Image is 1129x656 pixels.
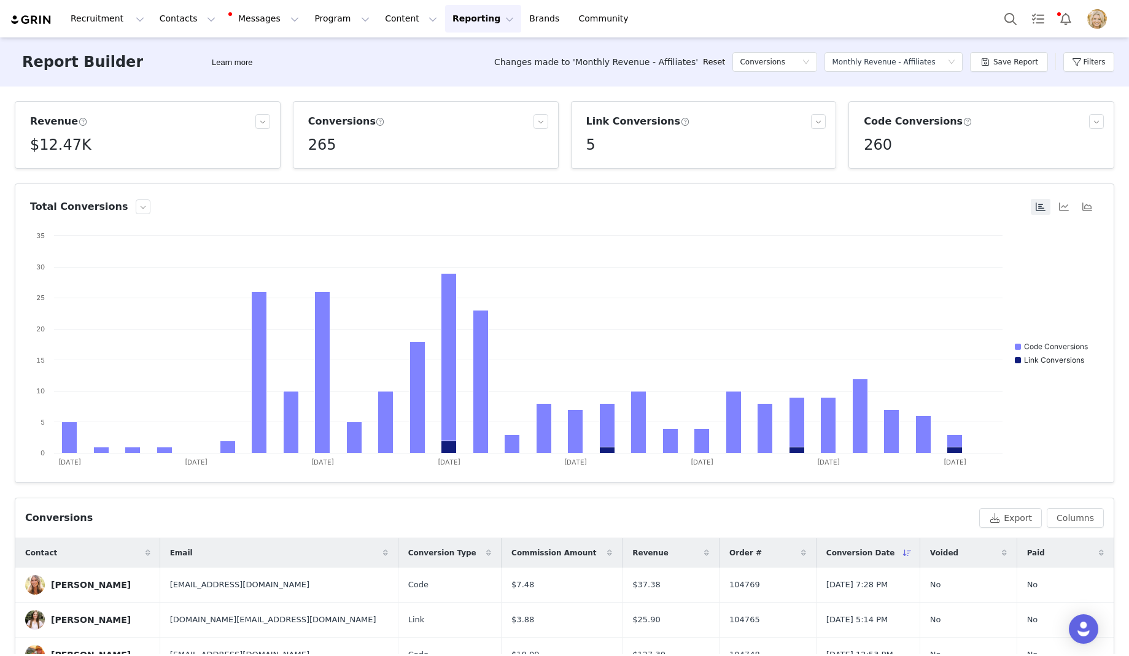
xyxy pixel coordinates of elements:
[25,547,57,558] span: Contact
[632,547,669,558] span: Revenue
[729,547,762,558] span: Order #
[1024,342,1088,351] text: Code Conversions
[408,579,429,591] span: Code
[36,356,45,365] text: 15
[564,458,587,466] text: [DATE]
[511,547,596,558] span: Commission Amount
[63,5,152,33] button: Recruitment
[632,614,661,626] span: $25.90
[1069,614,1098,644] div: Open Intercom Messenger
[1027,547,1045,558] span: Paid
[30,114,87,129] h3: Revenue
[1027,614,1038,626] span: No
[438,458,460,466] text: [DATE]
[170,579,309,591] span: [EMAIL_ADDRESS][DOMAIN_NAME]
[802,58,810,67] i: icon: down
[1047,508,1104,528] button: Columns
[930,547,958,558] span: Voided
[826,614,888,626] span: [DATE] 5:14 PM
[307,5,377,33] button: Program
[152,5,223,33] button: Contacts
[51,615,131,625] div: [PERSON_NAME]
[22,51,143,73] h3: Report Builder
[308,114,385,129] h3: Conversions
[25,610,45,630] img: 3444ab5c-9b05-498b-868f-429cfe228c9a.jpg
[930,579,941,591] span: No
[223,5,306,33] button: Messages
[522,5,570,33] a: Brands
[979,508,1042,528] button: Export
[308,134,336,156] h5: 265
[408,547,476,558] span: Conversion Type
[1063,52,1114,72] button: Filters
[41,418,45,426] text: 5
[1087,9,1107,29] img: 57e6ff3d-1b6d-468a-ba86-2bd98c03db29.jpg
[832,53,935,71] div: Monthly Revenue - Affiliates
[817,458,840,466] text: [DATE]
[311,458,334,466] text: [DATE]
[1027,579,1038,591] span: No
[25,511,93,525] div: Conversions
[30,199,128,214] h3: Total Conversions
[729,579,760,591] span: 104769
[36,263,45,271] text: 30
[36,387,45,395] text: 10
[1080,9,1119,29] button: Profile
[948,58,955,67] i: icon: down
[864,114,972,129] h3: Code Conversions
[1024,355,1084,365] text: Link Conversions
[170,547,193,558] span: Email
[729,614,760,626] span: 104765
[185,458,208,466] text: [DATE]
[36,293,45,302] text: 25
[445,5,521,33] button: Reporting
[51,580,131,590] div: [PERSON_NAME]
[494,56,698,69] span: Changes made to 'Monthly Revenue - Affiliates'
[378,5,444,33] button: Content
[30,134,91,156] h5: $12.47K
[586,114,690,129] h3: Link Conversions
[703,56,725,68] a: Reset
[691,458,713,466] text: [DATE]
[408,614,425,626] span: Link
[632,579,661,591] span: $37.38
[209,56,255,69] div: Tooltip anchor
[864,134,892,156] h5: 260
[511,579,534,591] span: $7.48
[36,231,45,240] text: 35
[944,458,966,466] text: [DATE]
[170,614,376,626] span: [DOMAIN_NAME][EMAIL_ADDRESS][DOMAIN_NAME]
[1052,5,1079,33] button: Notifications
[586,134,596,156] h5: 5
[58,458,81,466] text: [DATE]
[1025,5,1052,33] a: Tasks
[572,5,642,33] a: Community
[25,575,45,595] img: ff078131-2bb7-4b05-9819-ad5dbfa309a4.jpg
[511,614,534,626] span: $3.88
[10,14,53,26] img: grin logo
[740,53,785,71] h5: Conversions
[41,449,45,457] text: 0
[25,610,150,630] a: [PERSON_NAME]
[36,325,45,333] text: 20
[997,5,1024,33] button: Search
[826,547,895,558] span: Conversion Date
[970,52,1048,72] button: Save Report
[25,575,150,595] a: [PERSON_NAME]
[930,614,941,626] span: No
[826,579,888,591] span: [DATE] 7:28 PM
